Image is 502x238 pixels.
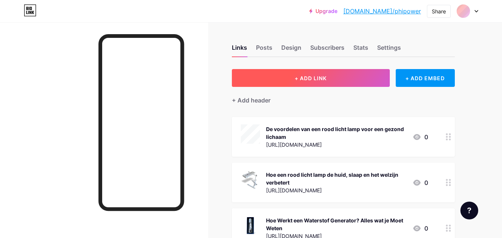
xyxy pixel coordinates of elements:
div: Hoe een rood licht lamp de huid, slaap en het welzijn verbetert [266,171,407,186]
div: Share [432,7,446,15]
div: Subscribers [310,43,344,56]
img: Hoe een rood licht lamp de huid, slaap en het welzijn verbetert [241,170,260,189]
div: Posts [256,43,272,56]
a: [DOMAIN_NAME]/phipower [343,7,421,16]
div: De voordelen van een rood licht lamp voor een gezond lichaam [266,125,407,141]
div: 0 [412,224,428,233]
div: Stats [353,43,368,56]
div: Design [281,43,301,56]
div: 0 [412,133,428,141]
button: + ADD LINK [232,69,390,87]
div: Settings [377,43,401,56]
div: [URL][DOMAIN_NAME] [266,141,407,149]
div: [URL][DOMAIN_NAME] [266,186,407,194]
div: Links [232,43,247,56]
div: + Add header [232,96,271,105]
div: 0 [412,178,428,187]
div: + ADD EMBED [396,69,455,87]
span: + ADD LINK [295,75,327,81]
div: Hoe Werkt een Waterstof Generator? Alles wat je Moet Weten [266,216,407,232]
a: Upgrade [309,8,337,14]
img: Hoe Werkt een Waterstof Generator? Alles wat je Moet Weten [241,216,260,235]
